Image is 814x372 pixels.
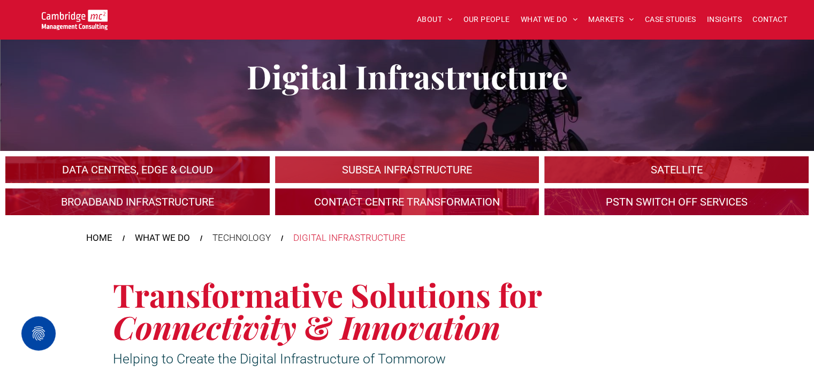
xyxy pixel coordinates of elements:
a: MARKETS [583,11,639,28]
div: TECHNOLOGY [212,231,271,245]
a: CASE STUDIES [640,11,702,28]
span: Transformative Solutions for [113,273,542,316]
a: An industrial plant [5,156,270,183]
nav: Breadcrumbs [86,231,728,245]
a: A large mall with arched glass roof [544,156,809,183]
a: INSIGHTS [702,11,747,28]
a: WHAT WE DO [515,11,583,28]
a: OUR PEOPLE [458,11,515,28]
a: ABOUT [412,11,458,28]
div: DIGITAL INFRASTRUCTURE [293,231,406,245]
a: CONTACT [747,11,793,28]
a: HOME [86,231,112,245]
span: Innovation [340,305,500,348]
span: Connectivity [113,305,296,348]
span: Digital Infrastructure [247,55,568,97]
span: & [304,305,333,348]
a: A crowd in silhouette at sunset, on a rise or lookout point [5,188,270,215]
img: Go to Homepage [42,10,108,30]
a: WHAT WE DO [135,231,190,245]
span: Helping to Create the Digital Infrastructure of Tommorow [113,351,446,367]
